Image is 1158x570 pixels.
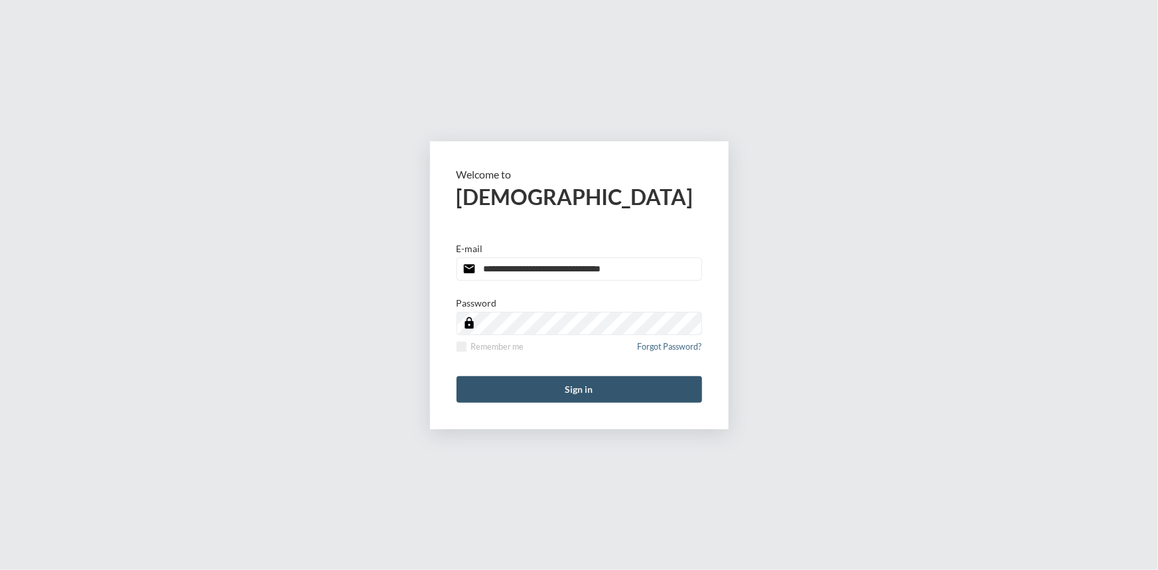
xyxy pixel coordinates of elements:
p: Welcome to [457,168,702,180]
a: Forgot Password? [638,342,702,360]
p: E-mail [457,243,483,254]
h2: [DEMOGRAPHIC_DATA] [457,184,702,210]
label: Remember me [457,342,524,352]
p: Password [457,297,497,309]
button: Sign in [457,376,702,403]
